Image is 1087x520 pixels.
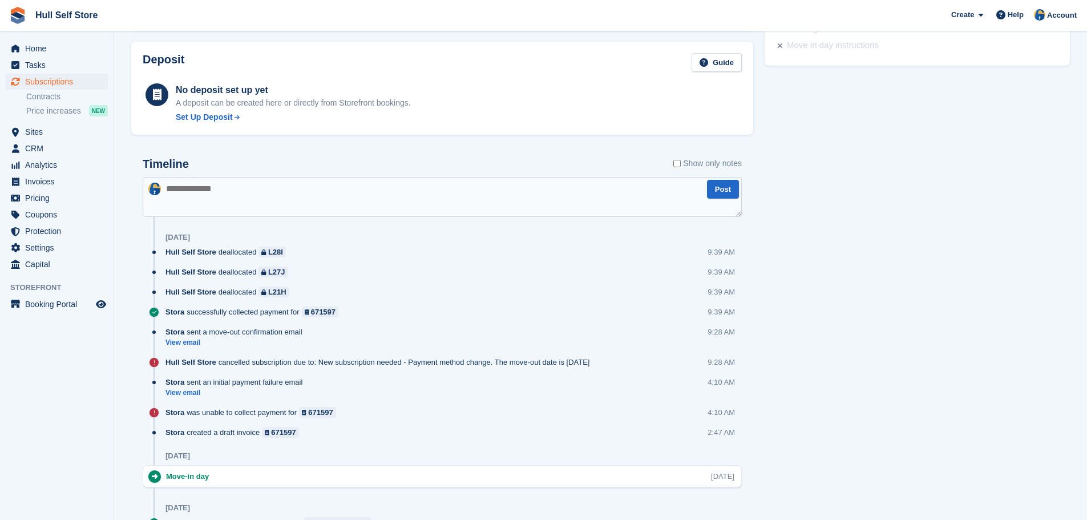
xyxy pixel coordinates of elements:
[165,247,216,257] span: Hull Self Store
[258,247,286,257] a: L28I
[165,407,342,418] div: was unable to collect payment for
[268,247,283,257] div: L28I
[26,106,81,116] span: Price increases
[262,427,299,438] a: 671597
[6,157,108,173] a: menu
[708,247,735,257] div: 9:39 AM
[6,140,108,156] a: menu
[25,157,94,173] span: Analytics
[26,91,108,102] a: Contracts
[165,427,305,438] div: created a draft invoice
[165,452,190,461] div: [DATE]
[165,307,184,317] span: Stora
[165,377,308,388] div: sent an initial payment failure email
[25,57,94,73] span: Tasks
[711,471,734,482] div: [DATE]
[311,307,336,317] div: 671597
[176,111,233,123] div: Set Up Deposit
[673,158,681,170] input: Show only notes
[25,296,94,312] span: Booking Portal
[708,307,735,317] div: 9:39 AM
[148,183,161,195] img: Hull Self Store
[6,74,108,90] a: menu
[707,180,739,199] button: Post
[258,267,288,277] a: L27J
[165,388,308,398] a: View email
[6,207,108,223] a: menu
[6,256,108,272] a: menu
[165,427,184,438] span: Stora
[165,357,595,368] div: cancelled subscription due to: New subscription needed - Payment method change. The move-out date...
[9,7,26,24] img: stora-icon-8386f47178a22dfd0bd8f6a31ec36ba5ce8667c1dd55bd0f319d3a0aa187defe.svg
[268,267,285,277] div: L27J
[708,267,735,277] div: 9:39 AM
[708,326,735,337] div: 9:28 AM
[6,124,108,140] a: menu
[951,9,974,21] span: Create
[708,287,735,297] div: 9:39 AM
[25,240,94,256] span: Settings
[308,407,333,418] div: 671597
[165,503,190,513] div: [DATE]
[302,307,339,317] a: 671597
[692,53,742,72] a: Guide
[708,377,735,388] div: 4:10 AM
[787,39,879,53] div: Move in day instructions
[708,357,735,368] div: 9:28 AM
[165,377,184,388] span: Stora
[10,282,114,293] span: Storefront
[1008,9,1024,21] span: Help
[673,158,742,170] label: Show only notes
[94,297,108,311] a: Preview store
[165,247,292,257] div: deallocated
[708,427,735,438] div: 2:47 AM
[143,158,189,171] h2: Timeline
[258,287,289,297] a: L21H
[708,407,735,418] div: 4:10 AM
[25,74,94,90] span: Subscriptions
[165,287,295,297] div: deallocated
[165,326,308,337] div: sent a move-out confirmation email
[25,174,94,190] span: Invoices
[165,267,294,277] div: deallocated
[165,326,184,337] span: Stora
[6,174,108,190] a: menu
[166,471,215,482] div: Move-in day
[6,57,108,73] a: menu
[6,240,108,256] a: menu
[25,223,94,239] span: Protection
[25,256,94,272] span: Capital
[165,287,216,297] span: Hull Self Store
[26,104,108,117] a: Price increases NEW
[176,83,411,97] div: No deposit set up yet
[271,427,296,438] div: 671597
[1047,10,1077,21] span: Account
[268,287,286,297] div: L21H
[25,124,94,140] span: Sites
[6,223,108,239] a: menu
[165,267,216,277] span: Hull Self Store
[25,190,94,206] span: Pricing
[1034,9,1045,21] img: Hull Self Store
[143,53,184,72] h2: Deposit
[25,140,94,156] span: CRM
[165,357,216,368] span: Hull Self Store
[6,41,108,57] a: menu
[165,233,190,242] div: [DATE]
[25,41,94,57] span: Home
[165,407,184,418] span: Stora
[165,307,344,317] div: successfully collected payment for
[6,190,108,206] a: menu
[25,207,94,223] span: Coupons
[31,6,102,25] a: Hull Self Store
[89,105,108,116] div: NEW
[165,338,308,348] a: View email
[176,111,411,123] a: Set Up Deposit
[299,407,336,418] a: 671597
[6,296,108,312] a: menu
[176,97,411,109] p: A deposit can be created here or directly from Storefront bookings.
